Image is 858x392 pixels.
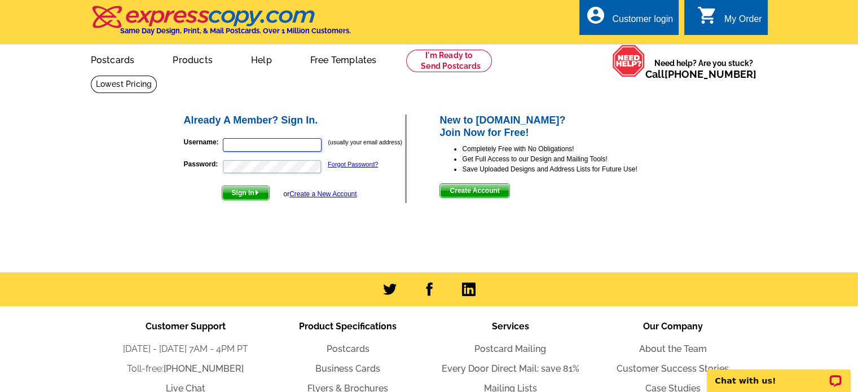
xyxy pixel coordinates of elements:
[184,159,222,169] label: Password:
[439,114,676,139] h2: New to [DOMAIN_NAME]? Join Now for Free!
[315,363,380,374] a: Business Cards
[585,12,673,27] a: account_circle Customer login
[155,46,231,72] a: Products
[283,189,357,199] div: or
[665,68,756,80] a: [PHONE_NUMBER]
[699,356,858,392] iframe: LiveChat chat widget
[164,363,244,374] a: [PHONE_NUMBER]
[73,46,153,72] a: Postcards
[309,140,318,149] img: npw-badge-icon-locked.svg
[474,343,546,354] a: Postcard Mailing
[585,5,605,25] i: account_circle
[222,186,270,200] button: Sign In
[462,154,676,164] li: Get Full Access to our Design and Mailing Tools!
[645,58,762,80] span: Need help? Are you stuck?
[184,114,406,127] h2: Already A Member? Sign In.
[299,321,397,332] span: Product Specifications
[327,343,369,354] a: Postcards
[328,161,378,168] a: Forgot Password?
[440,184,509,197] span: Create Account
[184,137,222,147] label: Username:
[612,14,673,30] div: Customer login
[222,186,269,200] span: Sign In
[442,363,579,374] a: Every Door Direct Mail: save 81%
[292,46,395,72] a: Free Templates
[612,45,645,77] img: help
[643,321,703,332] span: Our Company
[462,144,676,154] li: Completely Free with No Obligations!
[645,68,756,80] span: Call
[104,362,267,376] li: Toll-free:
[104,342,267,356] li: [DATE] - [DATE] 7AM - 4PM PT
[439,183,509,198] button: Create Account
[233,46,290,72] a: Help
[617,363,729,374] a: Customer Success Stories
[91,14,351,35] a: Same Day Design, Print, & Mail Postcards. Over 1 Million Customers.
[328,139,402,146] small: (usually your email address)
[309,162,318,171] img: npw-badge-icon-locked.svg
[462,164,676,174] li: Save Uploaded Designs and Address Lists for Future Use!
[254,190,259,195] img: button-next-arrow-white.png
[289,190,357,198] a: Create a New Account
[697,12,762,27] a: shopping_cart My Order
[724,14,762,30] div: My Order
[639,343,707,354] a: About the Team
[120,27,351,35] h4: Same Day Design, Print, & Mail Postcards. Over 1 Million Customers.
[146,321,226,332] span: Customer Support
[697,5,718,25] i: shopping_cart
[492,321,529,332] span: Services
